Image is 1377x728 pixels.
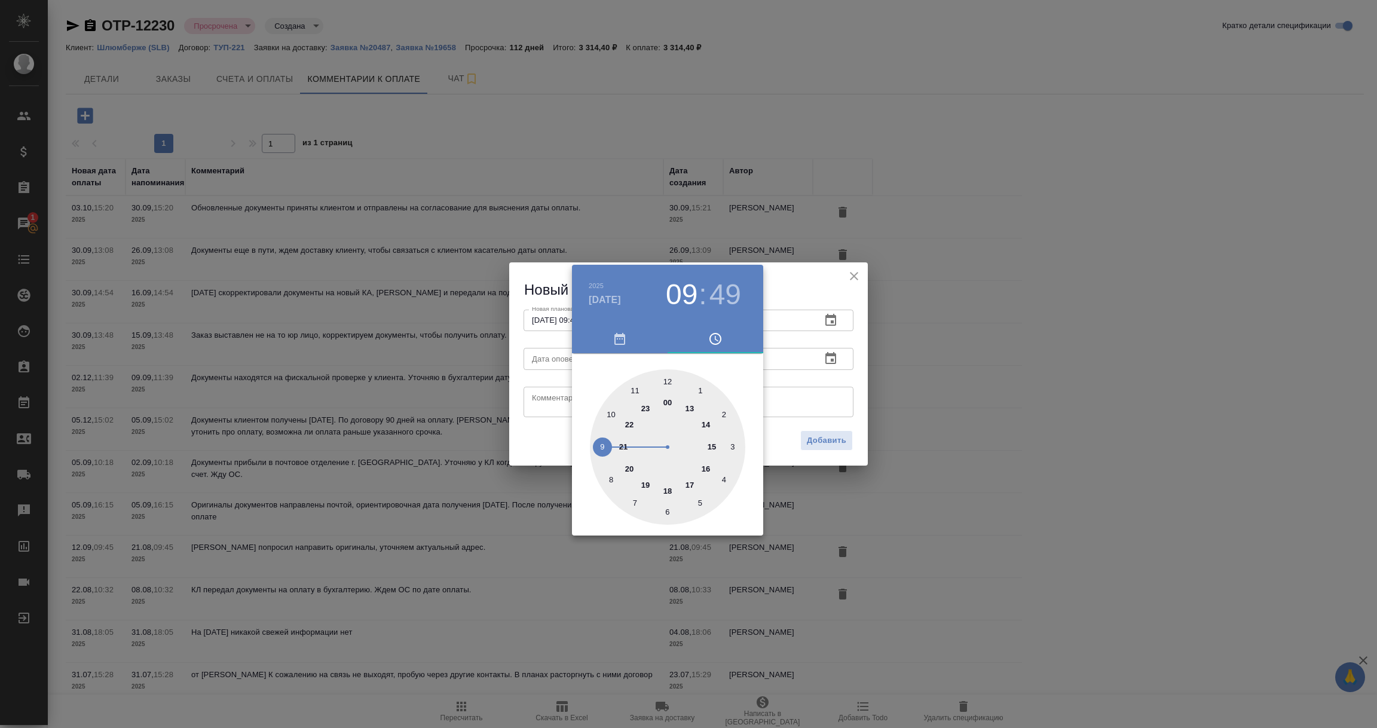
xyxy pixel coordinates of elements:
button: 2025 [589,282,604,289]
button: 09 [666,278,697,311]
button: [DATE] [589,293,621,307]
button: 49 [709,278,741,311]
h3: : [699,278,706,311]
